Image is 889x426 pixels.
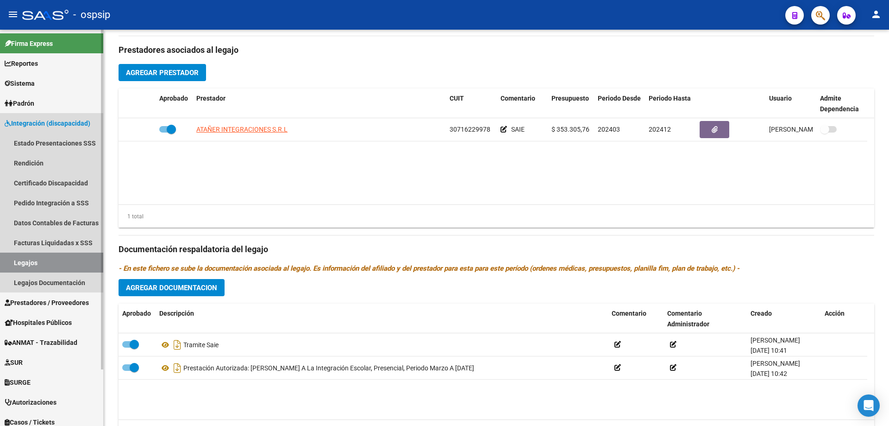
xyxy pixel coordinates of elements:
span: Autorizaciones [5,397,56,407]
datatable-header-cell: Descripción [156,304,608,334]
span: Padrón [5,98,34,108]
span: SUR [5,357,23,368]
datatable-header-cell: Admite Dependencia [816,89,867,119]
span: SURGE [5,377,31,388]
span: Prestadores / Proveedores [5,298,89,308]
span: Agregar Documentacion [126,284,217,292]
datatable-header-cell: Prestador [193,89,446,119]
span: 30716229978 [450,126,490,133]
datatable-header-cell: Periodo Desde [594,89,645,119]
span: SAIE [511,126,525,133]
span: Comentario Administrador [667,310,709,328]
span: Periodo Hasta [649,95,691,102]
span: Comentario [501,95,535,102]
datatable-header-cell: Comentario [497,89,548,119]
span: [DATE] 10:42 [751,370,787,377]
span: CUIT [450,95,464,102]
span: Acción [825,310,845,317]
datatable-header-cell: Usuario [765,89,816,119]
span: Aprobado [122,310,151,317]
mat-icon: person [870,9,882,20]
span: Admite Dependencia [820,95,859,113]
span: Integración (discapacidad) [5,118,90,128]
div: Open Intercom Messenger [858,394,880,417]
span: Sistema [5,78,35,89]
span: Creado [751,310,772,317]
h3: Documentación respaldatoria del legajo [119,243,874,256]
span: Descripción [159,310,194,317]
span: 202412 [649,126,671,133]
datatable-header-cell: Aprobado [156,89,193,119]
span: Reportes [5,58,38,69]
datatable-header-cell: Acción [821,304,867,334]
div: Tramite Saie [159,337,604,352]
span: Firma Express [5,38,53,49]
span: [PERSON_NAME] [751,360,800,367]
h3: Prestadores asociados al legajo [119,44,874,57]
span: [DATE] 10:41 [751,347,787,354]
span: Usuario [769,95,792,102]
span: Hospitales Públicos [5,318,72,328]
datatable-header-cell: Comentario Administrador [664,304,747,334]
span: Presupuesto [551,95,589,102]
span: Aprobado [159,95,188,102]
div: 1 total [119,211,144,222]
span: Periodo Desde [598,95,641,102]
span: $ 353.305,76 [551,126,589,133]
span: - ospsip [73,5,110,25]
datatable-header-cell: Comentario [608,304,664,334]
datatable-header-cell: CUIT [446,89,497,119]
span: Comentario [612,310,646,317]
span: Prestador [196,95,225,102]
mat-icon: menu [7,9,19,20]
i: - En este fichero se sube la documentación asociada al legajo. Es información del afiliado y del ... [119,264,739,273]
span: [PERSON_NAME] [DATE] [769,126,842,133]
i: Descargar documento [171,361,183,375]
span: Agregar Prestador [126,69,199,77]
datatable-header-cell: Periodo Hasta [645,89,696,119]
button: Agregar Prestador [119,64,206,81]
i: Descargar documento [171,337,183,352]
datatable-header-cell: Aprobado [119,304,156,334]
div: Prestación Autorizada: [PERSON_NAME] A La Integración Escolar, Presencial, Periodo Marzo A [DATE] [159,361,604,375]
span: ANMAT - Trazabilidad [5,337,77,348]
span: ATAÑER INTEGRACIONES S.R.L [196,126,288,133]
datatable-header-cell: Presupuesto [548,89,594,119]
span: [PERSON_NAME] [751,337,800,344]
span: 202403 [598,126,620,133]
datatable-header-cell: Creado [747,304,821,334]
button: Agregar Documentacion [119,279,225,296]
